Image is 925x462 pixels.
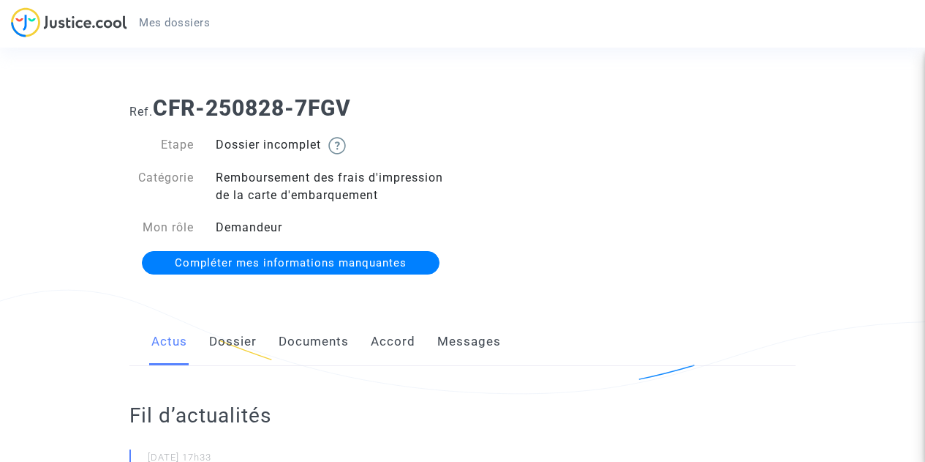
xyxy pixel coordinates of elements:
[11,7,127,37] img: jc-logo.svg
[129,403,529,428] h2: Fil d’actualités
[139,16,210,29] span: Mes dossiers
[205,136,463,154] div: Dossier incomplet
[175,256,407,269] span: Compléter mes informations manquantes
[118,136,205,154] div: Etape
[205,169,463,204] div: Remboursement des frais d'impression de la carte d'embarquement
[328,137,346,154] img: help.svg
[279,318,349,366] a: Documents
[205,219,463,236] div: Demandeur
[153,95,351,121] b: CFR-250828-7FGV
[151,318,187,366] a: Actus
[209,318,257,366] a: Dossier
[118,219,205,236] div: Mon rôle
[127,12,222,34] a: Mes dossiers
[129,105,153,119] span: Ref.
[371,318,415,366] a: Accord
[437,318,501,366] a: Messages
[118,169,205,204] div: Catégorie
